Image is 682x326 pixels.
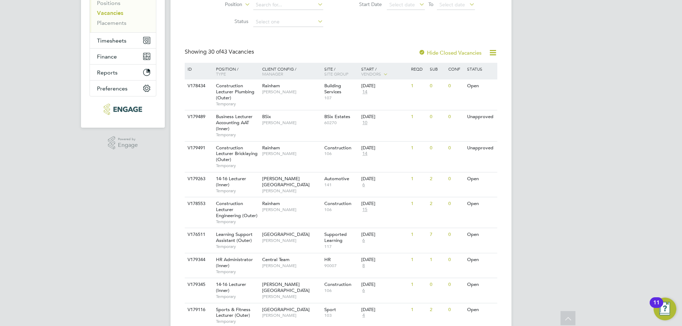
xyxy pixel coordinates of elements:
div: 0 [428,142,446,155]
span: 106 [324,207,358,212]
span: 4 [361,313,366,319]
div: Open [465,79,496,93]
div: 0 [428,278,446,291]
span: Construction [324,200,351,206]
div: 0 [428,110,446,123]
span: 14-16 Lecturer (Inner) [216,281,246,293]
span: 106 [324,151,358,156]
div: Conf [446,63,465,75]
span: Automotive [324,176,349,182]
span: 107 [324,95,358,101]
div: Position / [211,63,260,80]
div: V179263 [186,172,211,186]
div: 11 [653,303,660,312]
div: Open [465,253,496,266]
span: Vendors [361,71,381,77]
div: Open [465,228,496,241]
div: Unapproved [465,142,496,155]
span: 90007 [324,263,358,269]
div: 2 [428,172,446,186]
div: [DATE] [361,114,407,120]
div: V178553 [186,197,211,210]
div: 0 [446,172,465,186]
div: Open [465,197,496,210]
span: [PERSON_NAME] [262,120,321,126]
div: Open [465,278,496,291]
div: 0 [446,228,465,241]
span: Construction Lecturer Bricklaying (Outer) [216,145,258,163]
span: [PERSON_NAME] [262,238,321,243]
div: 1 [409,278,428,291]
label: Hide Closed Vacancies [418,49,482,56]
div: 0 [446,303,465,316]
div: Status [465,63,496,75]
span: 6 [361,288,366,294]
span: Preferences [97,85,128,92]
span: BSix Estates [324,114,350,120]
div: Reqd [409,63,428,75]
span: Engage [118,142,138,148]
span: Temporary [216,219,259,225]
button: Open Resource Center, 11 new notifications [654,298,676,320]
div: [DATE] [361,145,407,151]
div: 0 [446,142,465,155]
div: Start / [359,63,409,81]
div: 1 [409,172,428,186]
span: 106 [324,288,358,293]
span: [PERSON_NAME] [262,89,321,95]
button: Reports [90,65,156,80]
a: Vacancies [97,10,123,16]
span: Finance [97,53,117,60]
span: Construction [324,145,351,151]
span: Rainham [262,83,280,89]
span: Sports & Fitness Lecturer (Outer) [216,306,250,319]
span: Temporary [216,294,259,299]
div: [DATE] [361,83,407,89]
label: Status [207,18,248,24]
span: Construction Lecturer Plumbing (Outer) [216,83,254,101]
div: 0 [446,110,465,123]
div: 2 [428,303,446,316]
div: Site / [323,63,360,80]
span: Supported Learning [324,231,347,243]
div: [DATE] [361,176,407,182]
span: [PERSON_NAME][GEOGRAPHIC_DATA] [262,281,310,293]
div: 2 [428,197,446,210]
span: [PERSON_NAME] [262,294,321,299]
span: Reports [97,69,118,76]
div: Client Config / [260,63,323,80]
span: Select date [439,1,465,8]
span: Building Services [324,83,341,95]
span: [GEOGRAPHIC_DATA] [262,231,310,237]
div: Unapproved [465,110,496,123]
span: Select date [389,1,415,8]
span: 14 [361,151,368,157]
div: V179344 [186,253,211,266]
span: Rainham [262,145,280,151]
span: 60270 [324,120,358,126]
span: 14-16 Lecturer (Inner) [216,176,246,188]
span: 43 Vacancies [208,48,254,55]
span: 15 [361,207,368,213]
div: V179491 [186,142,211,155]
span: 6 [361,238,366,244]
span: 10 [361,120,368,126]
label: Start Date [341,1,382,7]
span: 6 [361,182,366,188]
span: Temporary [216,188,259,194]
div: Showing [185,48,255,56]
span: Temporary [216,244,259,249]
div: Open [465,172,496,186]
img: xede-logo-retina.png [104,104,142,115]
button: Preferences [90,81,156,96]
div: 1 [409,303,428,316]
span: Central Team [262,256,289,263]
div: [DATE] [361,257,407,263]
div: 0 [446,79,465,93]
span: Business Lecturer Accounting AAT (Inner) [216,114,253,132]
div: V178434 [186,79,211,93]
span: BSix [262,114,271,120]
div: 0 [446,197,465,210]
div: [DATE] [361,307,407,313]
span: Site Group [324,71,348,77]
